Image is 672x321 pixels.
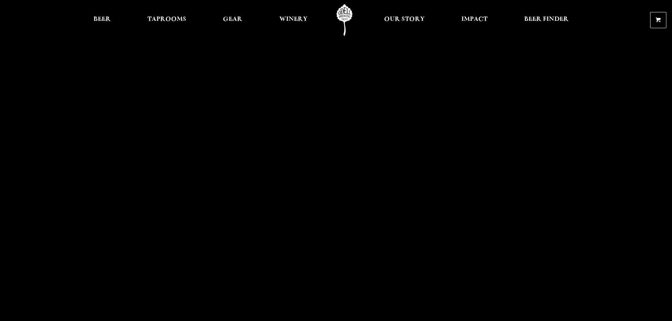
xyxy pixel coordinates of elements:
[218,4,247,36] a: Gear
[279,17,308,22] span: Winery
[384,17,425,22] span: Our Story
[520,4,573,36] a: Beer Finder
[331,4,358,36] a: Odell Home
[89,4,115,36] a: Beer
[147,17,186,22] span: Taprooms
[275,4,312,36] a: Winery
[143,4,191,36] a: Taprooms
[461,17,488,22] span: Impact
[223,17,242,22] span: Gear
[93,17,111,22] span: Beer
[457,4,492,36] a: Impact
[524,17,569,22] span: Beer Finder
[380,4,429,36] a: Our Story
